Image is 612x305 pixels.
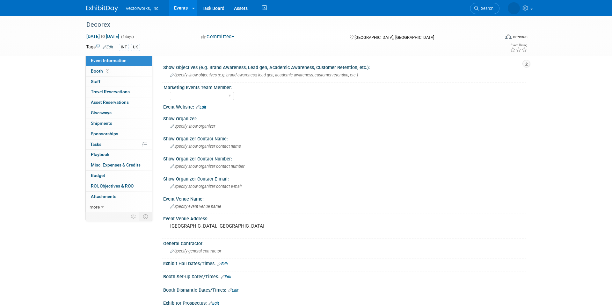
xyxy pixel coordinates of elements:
div: Show Organizer Contact Name: [163,134,526,142]
span: Specify show organizer contact e-mail [170,184,242,189]
div: Show Organizer Contact Number: [163,154,526,162]
a: Giveaways [86,108,152,118]
div: Event Rating [510,44,527,47]
span: Tasks [90,142,101,147]
span: [GEOGRAPHIC_DATA], [GEOGRAPHIC_DATA] [354,35,434,40]
span: Booth not reserved yet [105,68,111,73]
span: Specify event venue name [170,204,221,209]
a: Attachments [86,192,152,202]
span: Booth [91,68,111,74]
a: more [86,202,152,212]
span: [DATE] [DATE] [86,33,120,39]
a: ROI, Objectives & ROO [86,181,152,191]
a: Travel Reservations [86,87,152,97]
span: Sponsorships [91,131,118,136]
td: Toggle Event Tabs [139,212,152,221]
td: Tags [86,44,113,51]
div: UK [131,44,140,51]
a: Edit [217,262,228,266]
a: Shipments [86,118,152,129]
a: Playbook [86,150,152,160]
span: Staff [91,79,100,84]
span: Asset Reservations [91,100,129,105]
div: Event Venue Name: [163,194,526,202]
div: Event Venue Address: [163,214,526,222]
span: Shipments [91,121,112,126]
div: Booth Dismantle Dates/Times: [163,285,526,294]
a: Asset Reservations [86,97,152,108]
span: (4 days) [120,35,134,39]
span: Attachments [91,194,116,199]
span: Specify general contractor [170,249,221,253]
button: Committed [199,33,237,40]
pre: [GEOGRAPHIC_DATA], [GEOGRAPHIC_DATA] [170,223,307,229]
div: Booth Set-up Dates/Times: [163,272,526,280]
td: Personalize Event Tab Strip [128,212,139,221]
span: more [90,204,100,209]
span: Specify show organizer contact name [170,144,241,149]
img: Format-Inperson.png [505,34,512,39]
span: Budget [91,173,105,178]
span: Specify show organizer contact number [170,164,244,169]
span: Travel Reservations [91,89,130,94]
span: Event Information [91,58,127,63]
a: Tasks [86,139,152,150]
a: Misc. Expenses & Credits [86,160,152,170]
a: Booth [86,66,152,76]
span: Specify show objectives (e.g. brand awareness, lead gen, academic awareness, customer retention, ... [170,73,358,77]
a: Edit [103,45,113,49]
span: Playbook [91,152,109,157]
div: Event Format [462,33,528,43]
a: Budget [86,171,152,181]
span: Search [479,6,493,11]
div: Show Organizer: [163,114,526,122]
a: Edit [221,275,231,279]
div: Marketing Events Team Member: [164,83,523,91]
span: Vectorworks, Inc. [126,6,160,11]
div: Event Website: [163,102,526,110]
div: General Contractor: [163,239,526,247]
a: Event Information [86,56,152,66]
img: Tania Arabian [508,2,520,14]
span: Specify show organizer [170,124,215,129]
span: Giveaways [91,110,112,115]
span: to [100,34,106,39]
a: Sponsorships [86,129,152,139]
a: Search [470,3,499,14]
div: Decorex [84,19,490,31]
span: Misc. Expenses & Credits [91,162,141,167]
div: INT [119,44,129,51]
div: Exhibit Hall Dates/Times: [163,259,526,267]
span: ROI, Objectives & ROO [91,183,134,188]
div: Show Objectives (e.g. Brand Awareness, Lead gen, Academic Awareness, Customer Retention, etc.): [163,63,526,71]
a: Edit [196,105,206,110]
a: Edit [228,288,238,293]
div: Show Organizer Contact E-mail: [163,174,526,182]
div: In-Person [513,34,528,39]
img: ExhibitDay [86,5,118,12]
a: Staff [86,77,152,87]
